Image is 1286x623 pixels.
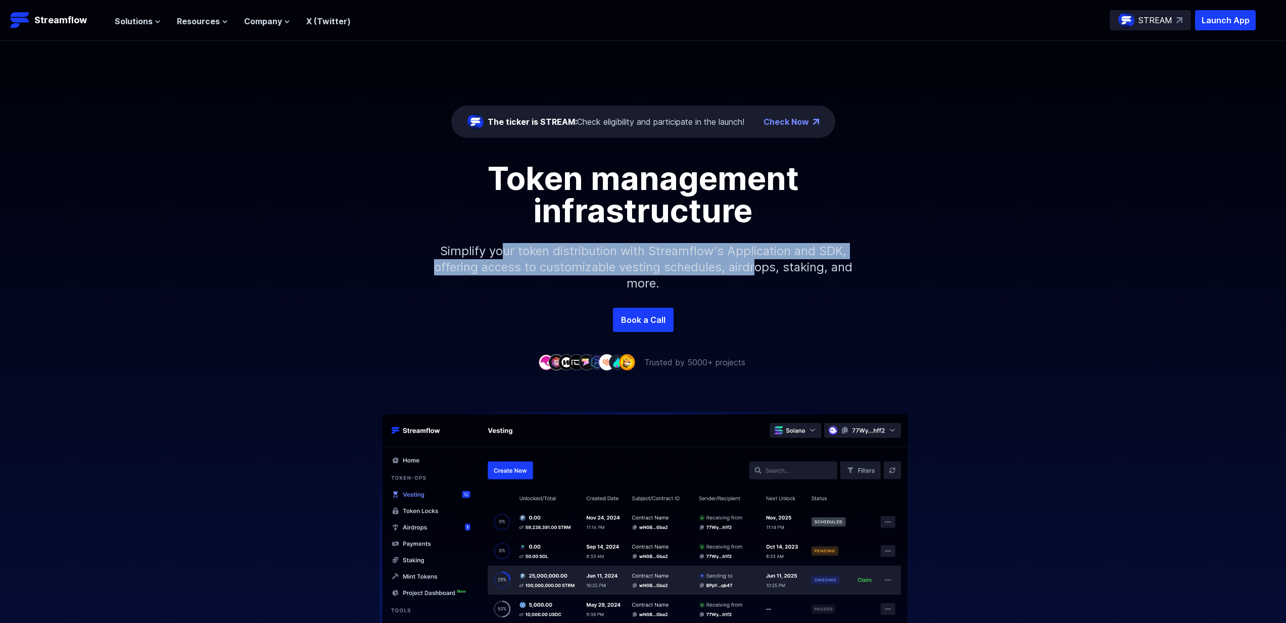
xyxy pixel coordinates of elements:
[34,13,87,27] p: Streamflow
[1138,14,1172,26] p: STREAM
[244,15,290,27] button: Company
[1118,12,1134,28] img: streamflow-logo-circle.png
[609,354,625,370] img: company-8
[1195,10,1256,30] button: Launch App
[467,114,484,130] img: streamflow-logo-circle.png
[764,116,809,128] a: Check Now
[488,117,577,127] span: The ticker is STREAM:
[10,10,30,30] img: Streamflow Logo
[488,116,744,128] div: Check eligibility and participate in the launch!
[177,15,228,27] button: Resources
[599,354,615,370] img: company-7
[244,15,282,27] span: Company
[589,354,605,370] img: company-6
[1110,10,1191,30] a: STREAM
[1176,17,1182,23] img: top-right-arrow.svg
[115,15,153,27] span: Solutions
[548,354,564,370] img: company-2
[538,354,554,370] img: company-1
[426,227,861,308] p: Simplify your token distribution with Streamflow's Application and SDK, offering access to custom...
[306,16,351,26] a: X (Twitter)
[613,308,674,332] a: Book a Call
[644,356,745,368] p: Trusted by 5000+ projects
[177,15,220,27] span: Resources
[10,10,105,30] a: Streamflow
[416,162,871,227] h1: Token management infrastructure
[813,119,819,125] img: top-right-arrow.png
[558,354,575,370] img: company-3
[619,354,635,370] img: company-9
[115,15,161,27] button: Solutions
[579,354,595,370] img: company-5
[568,354,585,370] img: company-4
